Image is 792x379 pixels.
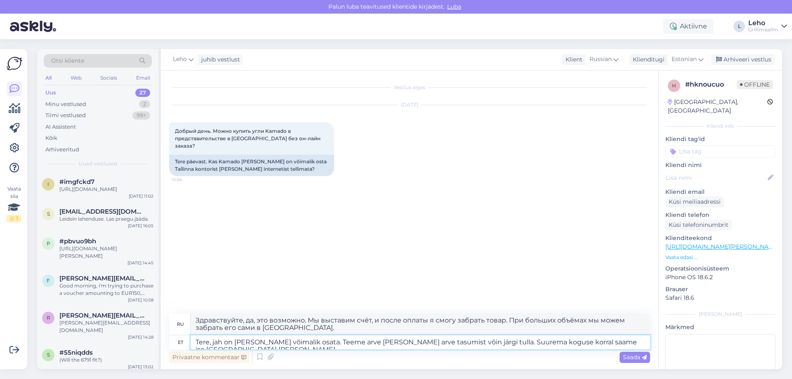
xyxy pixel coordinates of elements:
span: f [47,278,50,284]
p: iPhone OS 18.6.2 [665,273,775,282]
span: i [47,181,49,187]
p: Kliendi nimi [665,161,775,169]
textarea: Здравствуйте, да, это возможно. Мы выставим счёт, и после оплаты я смогу забрать товар. При больш... [191,313,650,335]
div: Küsi telefoninumbrit [665,219,732,231]
div: Vaata siia [7,185,21,222]
div: 99+ [132,111,150,120]
textarea: Tere, jah on [PERSON_NAME] võimalik osata. Teeme arve [PERSON_NAME] arve tasumist võin järgi tull... [191,335,650,349]
div: [URL][DOMAIN_NAME] [59,186,153,193]
span: 10:56 [172,177,203,183]
span: francesca@xtendedgaming.com [59,275,145,282]
div: Grillimaailm [748,26,778,33]
span: p [47,240,50,247]
p: Brauser [665,285,775,294]
a: [URL][DOMAIN_NAME][PERSON_NAME] [665,243,779,250]
div: 2 / 3 [7,215,21,222]
p: Safari 18.6 [665,294,775,302]
a: LehoGrillimaailm [748,20,787,33]
div: 2 [139,100,150,108]
div: [DATE] 11:02 [129,193,153,199]
span: Russian [589,55,612,64]
div: (Will the 6791 fit?) [59,356,153,364]
div: Leho [748,20,778,26]
div: Küsi meiliaadressi [665,196,724,207]
div: Uus [45,89,56,97]
div: Good morning, I'm trying to purchase a voucher amounting to EUR150, however when I get to check o... [59,282,153,297]
div: Privaatne kommentaar [169,352,250,363]
div: AI Assistent [45,123,76,131]
input: Lisa tag [665,145,775,158]
div: juhib vestlust [198,55,240,64]
div: Arhiveeritud [45,146,79,154]
div: 27 [135,89,150,97]
div: [GEOGRAPHIC_DATA], [GEOGRAPHIC_DATA] [668,98,767,115]
div: Klienditugi [629,55,665,64]
span: spektruumstuudio@gmail.com [59,208,145,215]
div: Tiimi vestlused [45,111,86,120]
span: Добрый день. Можно купить угли Kamado в представительстве в [GEOGRAPHIC_DATA] без он-лайн заказа? [175,128,322,149]
span: r [47,315,50,321]
div: # hknoucuo [685,80,737,89]
div: All [44,73,53,83]
span: Uued vestlused [79,160,117,167]
div: Vestlus algas [169,84,650,91]
span: s [47,211,50,217]
div: [DATE] 16:05 [128,223,153,229]
div: Aktiivne [663,19,714,34]
span: #imgfckd7 [59,178,94,186]
div: Email [134,73,152,83]
p: Kliendi email [665,188,775,196]
span: Offline [737,80,773,89]
div: Arhiveeri vestlus [711,54,775,65]
div: [DATE] 10:58 [128,297,153,303]
span: reimann.indrek@gmail.com [59,312,145,319]
div: Tere päevast. Kas Kamado [PERSON_NAME] on võimalik osta Tallinna kontorist [PERSON_NAME] internet... [169,155,334,176]
div: ru [177,317,184,331]
div: Minu vestlused [45,100,86,108]
div: Web [69,73,83,83]
div: [DATE] 14:28 [128,334,153,340]
span: #55niqdds [59,349,93,356]
input: Lisa nimi [666,173,766,182]
div: [DATE] 14:45 [127,260,153,266]
span: #pbvuo9bh [59,238,96,245]
div: L [733,21,745,32]
span: Otsi kliente [51,56,84,65]
div: [DATE] 13:02 [128,364,153,370]
img: Askly Logo [7,56,22,71]
div: [PERSON_NAME][EMAIL_ADDRESS][DOMAIN_NAME] [59,319,153,334]
p: Kliendi telefon [665,211,775,219]
p: Vaata edasi ... [665,254,775,261]
div: Socials [99,73,119,83]
span: Saada [623,353,647,361]
div: et [178,335,183,349]
span: Luba [445,3,464,10]
p: Operatsioonisüsteem [665,264,775,273]
div: Kõik [45,134,57,142]
span: 5 [47,352,50,358]
p: Märkmed [665,323,775,332]
div: Kliendi info [665,122,775,130]
p: Klienditeekond [665,234,775,242]
div: Klient [562,55,582,64]
div: [DATE] [169,101,650,108]
p: Kliendi tag'id [665,135,775,144]
div: [PERSON_NAME] [665,311,775,318]
span: Leho [173,55,187,64]
span: h [672,82,676,89]
span: Estonian [672,55,697,64]
div: Leidsin lahenduse. Las praegu jääda. [59,215,153,223]
div: [URL][DOMAIN_NAME][PERSON_NAME] [59,245,153,260]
